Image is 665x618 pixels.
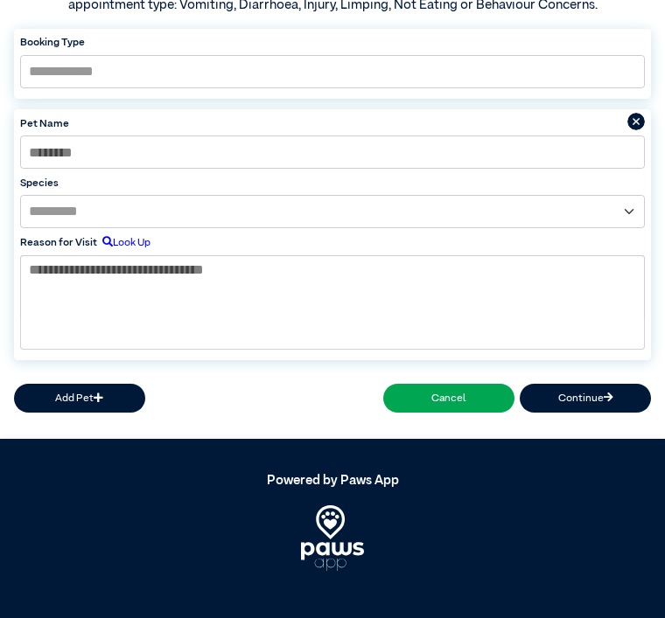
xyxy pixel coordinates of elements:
button: Cancel [383,384,514,413]
button: Add Pet [14,384,145,413]
label: Look Up [97,235,150,251]
label: Pet Name [20,116,645,132]
label: Booking Type [20,35,645,51]
button: Continue [520,384,651,413]
label: Species [20,176,645,191]
img: PawsApp [301,505,364,571]
label: Reason for Visit [20,235,97,251]
h5: Powered by Paws App [14,473,652,489]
